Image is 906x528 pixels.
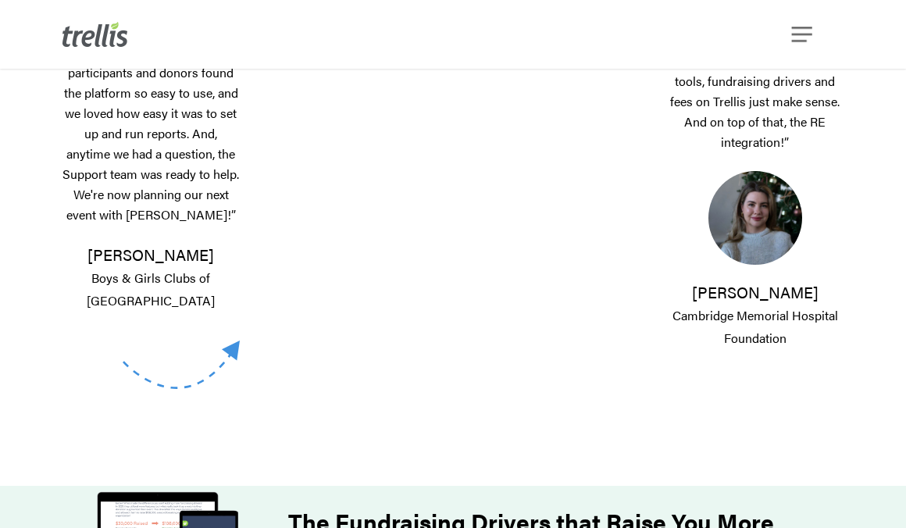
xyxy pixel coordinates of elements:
img: 1700858054423.jpeg [708,171,802,265]
img: Trellis [62,22,128,47]
p: [PERSON_NAME] [62,244,240,311]
p: [PERSON_NAME] [666,281,844,348]
a: Navigation Menu [795,27,812,42]
span: Cambridge Memorial Hospital Foundation [672,306,838,347]
span: Boys & Girls Clubs of [GEOGRAPHIC_DATA] [87,269,215,309]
